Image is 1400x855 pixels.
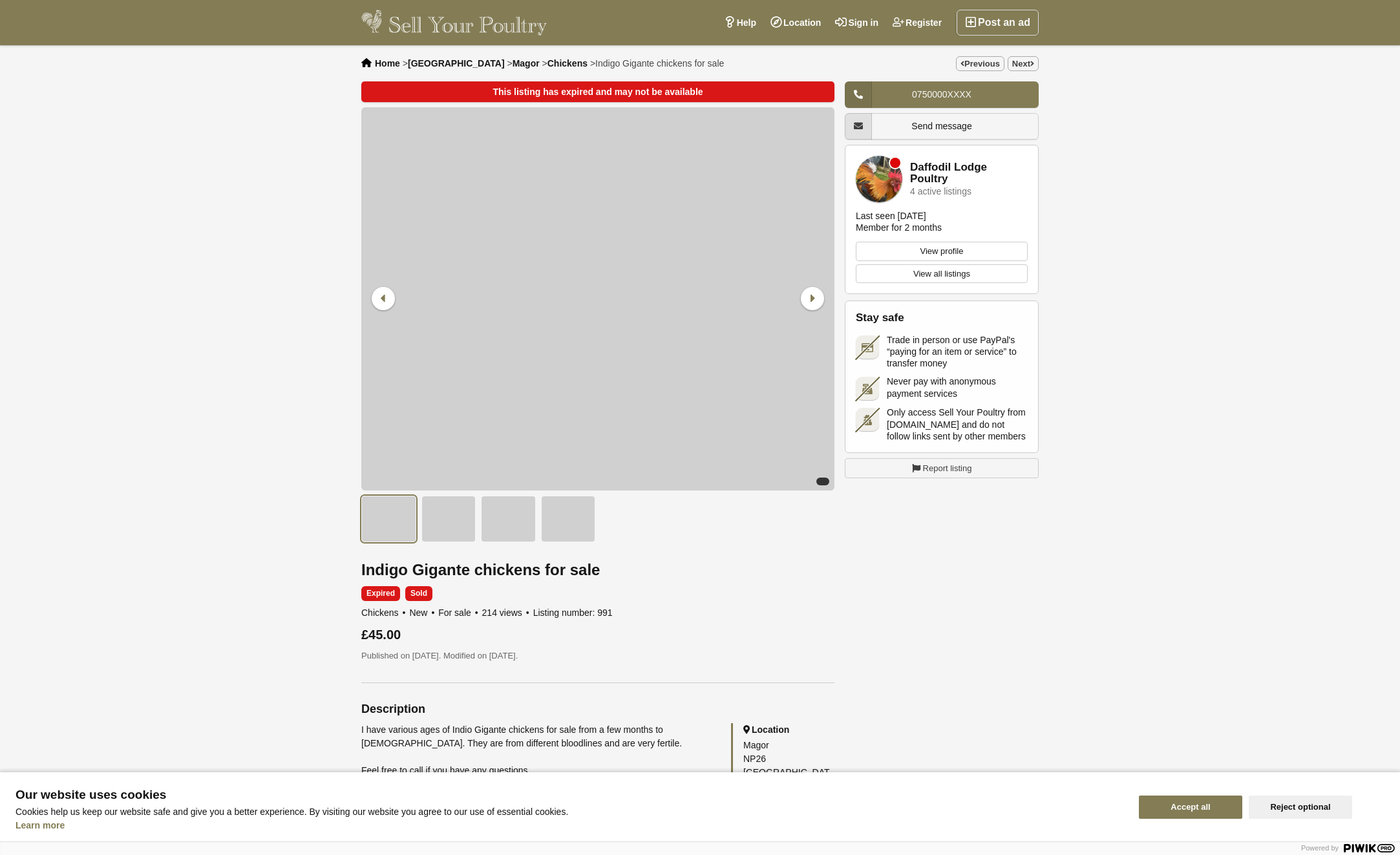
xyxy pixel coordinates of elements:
[957,10,1039,36] a: Post an ad
[856,311,1028,324] h2: Stay safe
[481,496,536,542] img: Indigo Gigante chickens for sale - 3
[828,10,886,36] a: Sign in
[743,723,834,736] h2: Location
[887,375,1028,399] span: Never pay with anonymous payment services
[743,739,834,820] div: Magor NP26 [GEOGRAPHIC_DATA] [GEOGRAPHIC_DATA]
[763,10,828,36] a: Location
[361,81,834,102] div: This listing has expired and may not be available
[856,156,902,202] img: Daffodil Lodge Poultry
[886,10,949,36] a: Register
[887,406,1028,442] span: Only access Sell Your Poultry from [DOMAIN_NAME] and do not follow links sent by other members
[1249,796,1352,819] button: Reject optional
[923,462,972,475] span: Report listing
[845,458,1039,479] a: Report listing
[513,58,540,69] a: Magor
[361,628,834,642] div: £45.00
[361,107,834,491] img: Indigo Gigante chickens for sale - 1/4
[507,58,539,69] li: >
[910,162,1028,185] a: Daffodil Lodge Poultry
[409,607,436,618] span: New
[887,334,1028,370] span: Trade in person or use PayPal's “paying for an item or service” to transfer money
[482,607,531,618] span: 214 views
[1008,56,1039,71] a: Next
[890,158,900,168] div: Member is offline
[421,496,476,542] img: Indigo Gigante chickens for sale - 2
[912,89,971,100] span: 0750000XXXX
[361,649,834,662] p: Published on [DATE]. Modified on [DATE].
[542,58,588,69] li: >
[845,113,1039,140] a: Send message
[403,58,505,69] li: >
[910,187,971,196] div: 4 active listings
[845,81,1039,108] a: 0750000XXXX
[1301,844,1339,852] span: Powered by
[361,10,547,36] img: Sell Your Poultry
[956,56,1004,71] a: Previous
[408,58,505,69] a: [GEOGRAPHIC_DATA]
[16,820,65,830] a: Learn more
[361,562,834,578] h1: Indigo Gigante chickens for sale
[16,807,1123,817] p: Cookies help us keep our website safe and give you a better experience. By visiting our website y...
[361,496,416,542] img: Indigo Gigante chickens for sale - 1
[361,586,400,601] span: Expired
[856,242,1028,261] a: View profile
[16,788,1123,801] span: Our website uses cookies
[533,607,613,618] span: Listing number: 991
[361,607,407,618] span: Chickens
[856,210,926,222] div: Last seen [DATE]
[856,264,1028,284] a: View all listings
[856,222,942,233] div: Member for 2 months
[595,58,724,69] span: Indigo Gigante chickens for sale
[438,607,479,618] span: For sale
[911,121,971,131] span: Send message
[717,10,763,36] a: Help
[361,702,834,715] h2: Description
[375,58,400,69] a: Home
[541,496,596,542] img: Indigo Gigante chickens for sale - 4
[547,58,588,69] a: Chickens
[405,586,432,601] span: Sold
[361,723,718,777] div: I have various ages of Indio Gigante chickens for sale from a few months to [DEMOGRAPHIC_DATA]. T...
[1139,796,1242,819] button: Accept all
[590,58,724,69] li: >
